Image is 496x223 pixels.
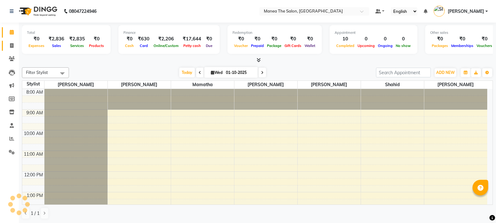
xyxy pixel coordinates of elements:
[450,35,475,43] div: ₹0
[394,44,412,48] span: No show
[152,35,180,43] div: ₹2,206
[265,44,283,48] span: Package
[475,44,494,48] span: Vouchers
[123,30,215,35] div: Finance
[27,44,46,48] span: Expenses
[180,35,204,43] div: ₹17,644
[22,81,44,87] div: Stylist
[298,81,361,89] span: [PERSON_NAME]
[303,35,317,43] div: ₹0
[182,44,202,48] span: Petty cash
[27,35,46,43] div: ₹0
[283,35,303,43] div: ₹0
[283,44,303,48] span: Gift Cards
[376,68,431,77] input: Search Appointment
[450,44,475,48] span: Memberships
[376,35,394,43] div: 0
[209,70,224,75] span: Wed
[376,44,394,48] span: Ongoing
[25,89,44,96] div: 8:00 AM
[249,44,265,48] span: Prepaid
[435,68,456,77] button: ADD NEW
[25,110,44,116] div: 9:00 AM
[232,35,249,43] div: ₹0
[335,35,356,43] div: 10
[123,44,135,48] span: Cash
[224,68,255,77] input: 2025-10-01
[356,35,376,43] div: 0
[26,70,48,75] span: Filter Stylist
[232,44,249,48] span: Voucher
[475,35,494,43] div: ₹0
[108,81,171,89] span: [PERSON_NAME]
[138,44,149,48] span: Card
[50,44,63,48] span: Sales
[69,3,97,20] b: 08047224946
[23,130,44,137] div: 10:00 AM
[171,81,234,89] span: Mamatha
[46,35,67,43] div: ₹2,836
[204,44,214,48] span: Due
[152,44,180,48] span: Online/Custom
[135,35,152,43] div: ₹630
[303,44,317,48] span: Wallet
[179,68,195,77] span: Today
[436,70,455,75] span: ADD NEW
[67,35,87,43] div: ₹2,835
[232,30,317,35] div: Redemption
[23,151,44,158] div: 11:00 AM
[44,81,107,89] span: [PERSON_NAME]
[87,44,106,48] span: Products
[234,81,297,89] span: [PERSON_NAME]
[204,35,215,43] div: ₹0
[394,35,412,43] div: 0
[430,44,450,48] span: Packages
[249,35,265,43] div: ₹0
[424,81,488,89] span: [PERSON_NAME]
[265,35,283,43] div: ₹0
[335,44,356,48] span: Completed
[23,172,44,178] div: 12:00 PM
[25,192,44,199] div: 1:00 PM
[335,30,412,35] div: Appointment
[430,35,450,43] div: ₹0
[87,35,106,43] div: ₹0
[356,44,376,48] span: Upcoming
[123,35,135,43] div: ₹0
[31,210,39,217] span: 1 / 1
[69,44,86,48] span: Services
[361,81,424,89] span: Shahid
[16,3,59,20] img: logo
[27,30,106,35] div: Total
